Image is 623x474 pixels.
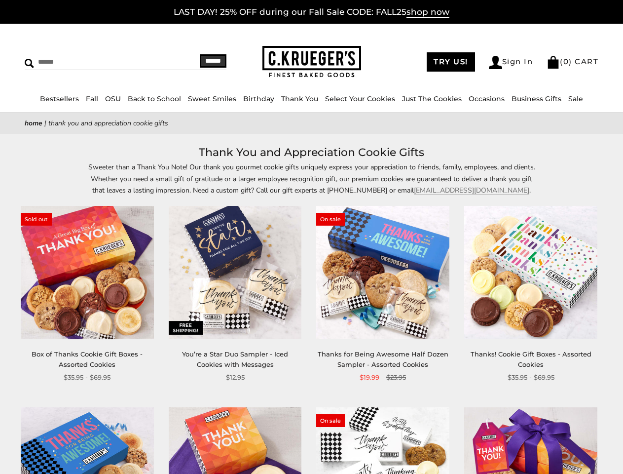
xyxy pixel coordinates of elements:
a: You’re a Star Duo Sampler - Iced Cookies with Messages [182,350,288,368]
a: Bestsellers [40,94,79,103]
span: On sale [316,414,345,427]
iframe: Sign Up via Text for Offers [8,436,102,466]
a: Box of Thanks Cookie Gift Boxes - Assorted Cookies [32,350,143,368]
span: Thank You and Appreciation Cookie Gifts [48,118,168,128]
a: Birthday [243,94,274,103]
a: Sale [568,94,583,103]
img: Account [489,56,502,69]
h1: Thank You and Appreciation Cookie Gifts [39,144,584,161]
span: shop now [406,7,449,18]
input: Search [25,54,156,70]
span: | [44,118,46,128]
a: Fall [86,94,98,103]
span: $19.99 [360,372,379,383]
p: Sweeter than a Thank You Note! Our thank you gourmet cookie gifts uniquely express your appreciat... [85,161,539,196]
a: Sweet Smiles [188,94,236,103]
span: Sold out [21,213,52,226]
span: $23.95 [386,372,406,383]
a: Occasions [469,94,505,103]
a: TRY US! [427,52,475,72]
img: Search [25,59,34,68]
img: Box of Thanks Cookie Gift Boxes - Assorted Cookies [21,206,154,339]
a: Back to School [128,94,181,103]
a: Thank You [281,94,318,103]
a: Business Gifts [512,94,561,103]
nav: breadcrumbs [25,118,598,129]
img: Thanks! Cookie Gift Boxes - Assorted Cookies [464,206,597,339]
span: On sale [316,213,345,226]
a: Thanks for Being Awesome Half Dozen Sampler - Assorted Cookies [318,350,448,368]
span: $35.95 - $69.95 [64,372,110,383]
img: Bag [547,56,560,69]
a: LAST DAY! 25% OFF during our Fall Sale CODE: FALL25shop now [174,7,449,18]
span: $12.95 [226,372,245,383]
a: Just The Cookies [402,94,462,103]
img: C.KRUEGER'S [262,46,361,78]
a: Select Your Cookies [325,94,395,103]
a: Home [25,118,42,128]
a: (0) CART [547,57,598,66]
img: You’re a Star Duo Sampler - Iced Cookies with Messages [169,206,302,339]
img: Thanks for Being Awesome Half Dozen Sampler - Assorted Cookies [316,206,449,339]
a: OSU [105,94,121,103]
span: $35.95 - $69.95 [508,372,554,383]
a: Thanks! Cookie Gift Boxes - Assorted Cookies [471,350,591,368]
span: 0 [563,57,569,66]
a: [EMAIL_ADDRESS][DOMAIN_NAME] [414,186,529,195]
a: Sign In [489,56,533,69]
